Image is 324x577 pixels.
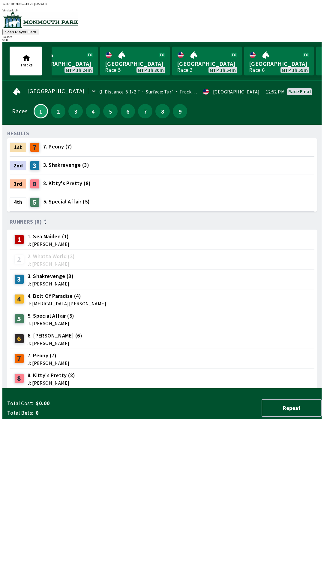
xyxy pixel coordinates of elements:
div: Race 5 [105,68,121,72]
button: 1 [34,104,48,118]
span: J: [MEDICAL_DATA][PERSON_NAME] [28,301,106,306]
span: 4 [87,109,99,113]
div: Runners (8) [10,219,314,225]
button: 3 [68,104,83,118]
a: [GEOGRAPHIC_DATA]Race 6MTP 1h 59m [244,47,314,75]
span: Repeat [267,405,316,411]
span: 0 [36,409,130,417]
span: [GEOGRAPHIC_DATA] [177,60,237,68]
span: [GEOGRAPHIC_DATA] [33,60,93,68]
div: [GEOGRAPHIC_DATA] [213,89,260,94]
div: 8 [14,374,24,383]
div: RESULTS [7,131,29,136]
button: 6 [121,104,135,118]
button: Scan Player Card [2,29,38,35]
span: J: [PERSON_NAME] [28,261,75,266]
span: 5. Special Affair (5) [43,198,90,206]
div: 2 [14,255,24,264]
span: 7 [139,109,151,113]
button: 2 [51,104,65,118]
button: 7 [138,104,152,118]
span: $0.00 [36,400,130,407]
div: Races [12,109,27,114]
span: Tracks [20,62,33,68]
span: 8 [157,109,168,113]
div: Version 1.4.0 [2,9,322,12]
span: 8. Kitty's Pretty (8) [28,371,75,379]
div: 6 [14,334,24,343]
span: J: [PERSON_NAME] [28,380,75,385]
div: 3rd [10,179,26,189]
button: Repeat [262,399,322,417]
a: [GEOGRAPHIC_DATA]Race 3MTP 1h 54m [172,47,242,75]
span: 8. Kitty's Pretty (8) [43,179,91,187]
div: Race 6 [249,68,265,72]
span: Track Condition: Firm [173,89,226,95]
span: 1 [36,110,46,113]
span: [GEOGRAPHIC_DATA] [27,89,85,93]
div: 3 [14,274,24,284]
span: 3 [70,109,81,113]
div: 2nd [10,161,26,170]
div: 4 [14,294,24,304]
span: 2FRI-Z5DL-3QEM-37UK [16,2,48,6]
span: 2 [52,109,64,113]
div: Public ID: [2,2,322,6]
span: 5 [105,109,116,113]
div: Race 3 [177,68,193,72]
span: Surface: Turf [140,89,173,95]
div: 4th [10,197,26,207]
div: 1st [10,142,26,152]
span: 12:52 PM [266,89,285,94]
span: Runners (8) [10,219,42,224]
span: MTP 1h 24m [66,68,92,72]
span: J: [PERSON_NAME] [28,242,69,246]
span: J: [PERSON_NAME] [28,341,82,346]
span: 3. Shakrevenge (3) [28,272,73,280]
span: 6 [122,109,133,113]
div: 1 [14,235,24,244]
div: 0 [99,89,102,94]
span: 1. Sea Maiden (1) [28,233,69,240]
button: 9 [173,104,187,118]
div: 7 [30,142,40,152]
div: Balance [2,35,322,38]
div: 3 [30,161,40,170]
img: venue logo [2,12,78,28]
span: 7. Peony (7) [43,143,72,151]
span: J: [PERSON_NAME] [28,321,74,326]
span: 4. Bolt Of Paradise (4) [28,292,106,300]
span: [GEOGRAPHIC_DATA] [105,60,165,68]
span: MTP 1h 59m [282,68,308,72]
a: [GEOGRAPHIC_DATA]MTP 1h 24m [28,47,98,75]
span: 5. Special Affair (5) [28,312,74,320]
div: 5 [14,314,24,324]
span: J: [PERSON_NAME] [28,361,69,365]
span: Distance: 5 1/2 F [105,89,140,95]
div: 7 [14,354,24,363]
button: 5 [103,104,118,118]
button: Tracks [10,47,42,75]
a: [GEOGRAPHIC_DATA]Race 5MTP 1h 30m [100,47,170,75]
span: Total Cost: [7,400,33,407]
div: 5 [30,197,40,207]
button: 8 [155,104,170,118]
div: Race final [288,89,311,94]
button: 4 [86,104,100,118]
span: J: [PERSON_NAME] [28,281,73,286]
span: 3. Shakrevenge (3) [43,161,89,169]
span: MTP 1h 54m [210,68,236,72]
span: 2. Whatta World (2) [28,252,75,260]
span: 6. [PERSON_NAME] (6) [28,332,82,340]
span: [GEOGRAPHIC_DATA] [249,60,309,68]
span: 9 [174,109,186,113]
div: $ 0.00 [2,38,322,42]
div: 8 [30,179,40,189]
span: MTP 1h 30m [138,68,164,72]
span: 7. Peony (7) [28,352,69,359]
span: Total Bets: [7,409,33,417]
